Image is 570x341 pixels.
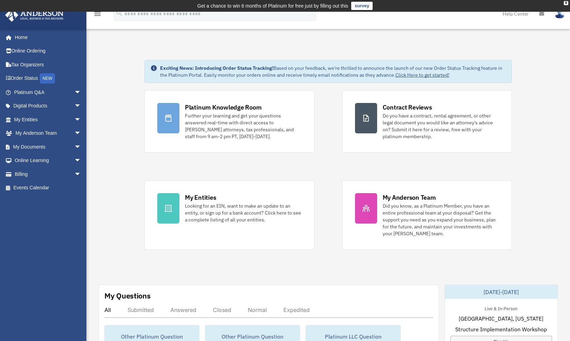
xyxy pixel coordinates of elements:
[74,126,88,141] span: arrow_drop_down
[170,306,196,313] div: Answered
[3,8,66,22] img: Anderson Advisors Platinum Portal
[74,85,88,100] span: arrow_drop_down
[185,202,302,223] div: Looking for an EIN, want to make an update to an entity, or sign up for a bank account? Click her...
[93,10,102,18] i: menu
[160,65,273,71] strong: Exciting News: Introducing Order Status Tracking!
[5,44,92,58] a: Online Ordering
[395,72,449,78] a: Click Here to get started!
[40,73,55,84] div: NEW
[5,72,92,86] a: Order StatusNEW
[5,113,92,126] a: My Entitiesarrow_drop_down
[197,2,348,10] div: Get a chance to win 6 months of Platinum for free just by filling out this
[74,99,88,113] span: arrow_drop_down
[160,65,506,78] div: Based on your feedback, we're thrilled to announce the launch of our new Order Status Tracking fe...
[479,304,523,312] div: Live & In-Person
[5,85,92,99] a: Platinum Q&Aarrow_drop_down
[144,90,315,153] a: Platinum Knowledge Room Further your learning and get your questions answered real-time with dire...
[104,291,151,301] div: My Questions
[383,103,432,112] div: Contract Reviews
[342,90,512,153] a: Contract Reviews Do you have a contract, rental agreement, or other legal document you would like...
[351,2,373,10] a: survey
[459,314,543,323] span: [GEOGRAPHIC_DATA], [US_STATE]
[115,9,123,17] i: search
[104,306,111,313] div: All
[5,126,92,140] a: My Anderson Teamarrow_drop_down
[455,325,547,333] span: Structure Implementation Workshop
[74,167,88,181] span: arrow_drop_down
[74,154,88,168] span: arrow_drop_down
[5,140,92,154] a: My Documentsarrow_drop_down
[554,9,565,19] img: User Pic
[144,180,315,250] a: My Entities Looking for an EIN, want to make an update to an entity, or sign up for a bank accoun...
[128,306,154,313] div: Submitted
[5,181,92,195] a: Events Calendar
[93,12,102,18] a: menu
[283,306,310,313] div: Expedited
[342,180,512,250] a: My Anderson Team Did you know, as a Platinum Member, you have an entire professional team at your...
[248,306,267,313] div: Normal
[5,58,92,72] a: Tax Organizers
[383,202,499,237] div: Did you know, as a Platinum Member, you have an entire professional team at your disposal? Get th...
[445,285,558,299] div: [DATE]-[DATE]
[564,1,568,5] div: close
[185,112,302,140] div: Further your learning and get your questions answered real-time with direct access to [PERSON_NAM...
[5,167,92,181] a: Billingarrow_drop_down
[5,30,88,44] a: Home
[383,193,436,202] div: My Anderson Team
[5,99,92,113] a: Digital Productsarrow_drop_down
[74,140,88,154] span: arrow_drop_down
[213,306,231,313] div: Closed
[185,103,262,112] div: Platinum Knowledge Room
[74,113,88,127] span: arrow_drop_down
[5,154,92,168] a: Online Learningarrow_drop_down
[185,193,216,202] div: My Entities
[383,112,499,140] div: Do you have a contract, rental agreement, or other legal document you would like an attorney's ad...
